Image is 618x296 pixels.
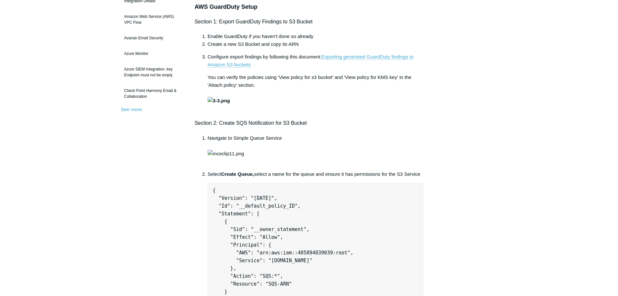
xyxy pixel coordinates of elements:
[121,32,185,44] a: Avanan Email Security
[121,84,185,103] a: Check Point Harmony Email & Collaboration
[195,18,424,26] h4: Section 1: Export GuardDuty Findings to S3 Bucket
[121,107,142,112] a: See more
[121,63,185,81] a: Azure SIEM Integration: key Endpoint must not be empty
[121,10,185,29] a: Amazon Web Service (AWS) VPC Flow
[208,73,424,112] p: You can verify the policies using 'View policy for s3 bucket' and 'View policy for KMS key' in th...
[121,47,185,60] a: Azure Monitor
[195,2,424,12] h3: AWS GuardDuty Setup
[208,40,424,48] li: Create a new S3 Bucket and copy its ARN
[221,171,254,177] strong: Create Queue,
[208,97,230,105] img: 3-3.png
[208,134,424,165] li: Navigate to Simple Queue Service
[208,150,244,158] img: mceclip11.png
[208,53,424,69] p: Configure export findings by following this document:
[208,170,424,178] p: Select select a name for the queue and ensure it has permissions for the S3 Service
[208,32,424,40] li: Enable GuardDuty if you haven't done so already
[195,119,424,127] h4: Section 2: Create SQS Notification for S3 Bucket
